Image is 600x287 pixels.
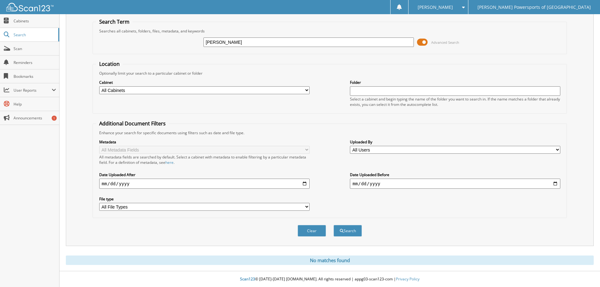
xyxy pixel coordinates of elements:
[350,139,560,145] label: Uploaded By
[52,116,57,121] div: 1
[66,255,594,265] div: No matches found
[350,172,560,177] label: Date Uploaded Before
[96,120,169,127] legend: Additional Document Filters
[14,60,56,65] span: Reminders
[99,196,310,202] label: File type
[14,46,56,51] span: Scan
[165,160,174,165] a: here
[99,172,310,177] label: Date Uploaded After
[99,80,310,85] label: Cabinet
[96,28,563,34] div: Searches all cabinets, folders, files, metadata, and keywords
[99,154,310,165] div: All metadata fields are searched by default. Select a cabinet with metadata to enable filtering b...
[350,80,560,85] label: Folder
[99,179,310,189] input: start
[14,18,56,24] span: Cabinets
[334,225,362,237] button: Search
[298,225,326,237] button: Clear
[396,276,420,282] a: Privacy Policy
[96,18,133,25] legend: Search Term
[60,272,600,287] div: © [DATE]-[DATE] [DOMAIN_NAME]. All rights reserved | appg03-scan123-com |
[14,101,56,107] span: Help
[14,115,56,121] span: Announcements
[240,276,255,282] span: Scan123
[96,71,563,76] div: Optionally limit your search to a particular cabinet or folder
[14,74,56,79] span: Bookmarks
[477,5,591,9] span: [PERSON_NAME] Powersports of [GEOGRAPHIC_DATA]
[14,32,55,37] span: Search
[350,96,560,107] div: Select a cabinet and begin typing the name of the folder you want to search in. If the name match...
[96,130,563,135] div: Enhance your search for specific documents using filters such as date and file type.
[569,257,600,287] iframe: Chat Widget
[350,179,560,189] input: end
[6,3,54,11] img: scan123-logo-white.svg
[96,60,123,67] legend: Location
[14,88,52,93] span: User Reports
[418,5,453,9] span: [PERSON_NAME]
[431,40,459,45] span: Advanced Search
[99,139,310,145] label: Metadata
